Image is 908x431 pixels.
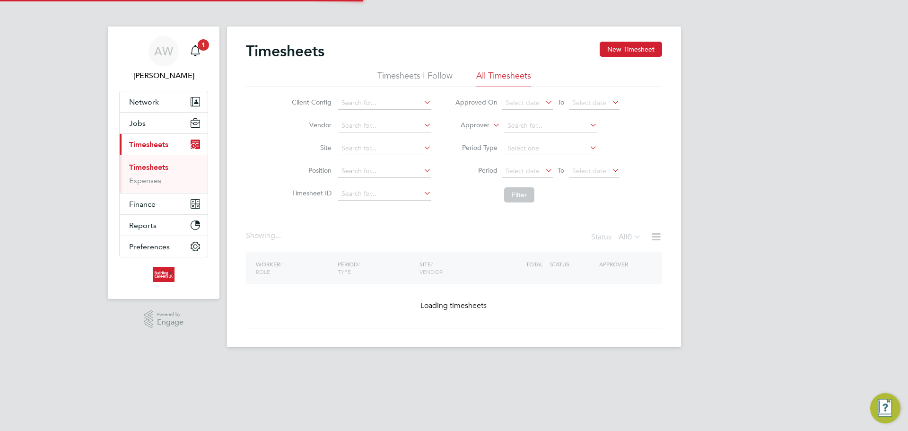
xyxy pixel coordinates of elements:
[198,39,209,51] span: 1
[275,231,281,240] span: ...
[120,215,208,236] button: Reports
[504,119,597,132] input: Search for...
[289,166,332,175] label: Position
[619,232,641,242] label: All
[572,98,606,107] span: Select date
[120,113,208,133] button: Jobs
[129,97,159,106] span: Network
[447,121,489,130] label: Approver
[129,140,168,149] span: Timesheets
[120,134,208,155] button: Timesheets
[628,232,632,242] span: 0
[338,119,431,132] input: Search for...
[338,142,431,155] input: Search for...
[455,98,498,106] label: Approved On
[506,98,540,107] span: Select date
[119,36,208,81] a: AW[PERSON_NAME]
[186,36,205,66] a: 1
[129,176,161,185] a: Expenses
[154,45,173,57] span: AW
[591,231,643,244] div: Status
[377,70,453,87] li: Timesheets I Follow
[289,98,332,106] label: Client Config
[129,242,170,251] span: Preferences
[338,187,431,201] input: Search for...
[129,163,168,172] a: Timesheets
[455,166,498,175] label: Period
[120,236,208,257] button: Preferences
[246,231,283,241] div: Showing
[289,143,332,152] label: Site
[870,393,900,423] button: Engage Resource Center
[246,42,324,61] h2: Timesheets
[555,96,567,108] span: To
[338,165,431,178] input: Search for...
[108,26,219,299] nav: Main navigation
[476,70,531,87] li: All Timesheets
[555,164,567,176] span: To
[455,143,498,152] label: Period Type
[338,97,431,110] input: Search for...
[504,187,534,202] button: Filter
[600,42,662,57] button: New Timesheet
[289,121,332,129] label: Vendor
[129,200,156,209] span: Finance
[153,267,174,282] img: buildingcareersuk-logo-retina.png
[572,167,606,175] span: Select date
[119,70,208,81] span: Abbie Weatherby
[504,142,597,155] input: Select one
[157,318,183,326] span: Engage
[120,91,208,112] button: Network
[157,310,183,318] span: Powered by
[129,221,157,230] span: Reports
[506,167,540,175] span: Select date
[144,310,184,328] a: Powered byEngage
[129,119,146,128] span: Jobs
[120,155,208,193] div: Timesheets
[289,189,332,197] label: Timesheet ID
[119,267,208,282] a: Go to home page
[120,194,208,214] button: Finance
